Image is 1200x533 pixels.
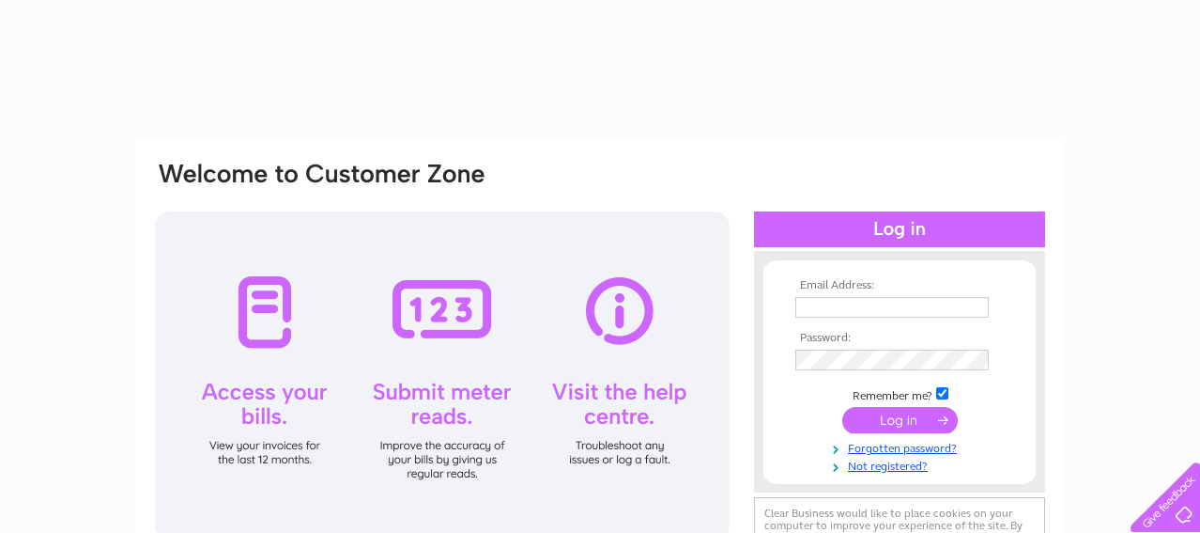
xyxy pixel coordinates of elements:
a: Not registered? [795,456,1008,474]
th: Email Address: [791,279,1008,292]
a: Forgotten password? [795,438,1008,456]
td: Remember me? [791,384,1008,403]
th: Password: [791,332,1008,345]
input: Submit [842,407,958,433]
